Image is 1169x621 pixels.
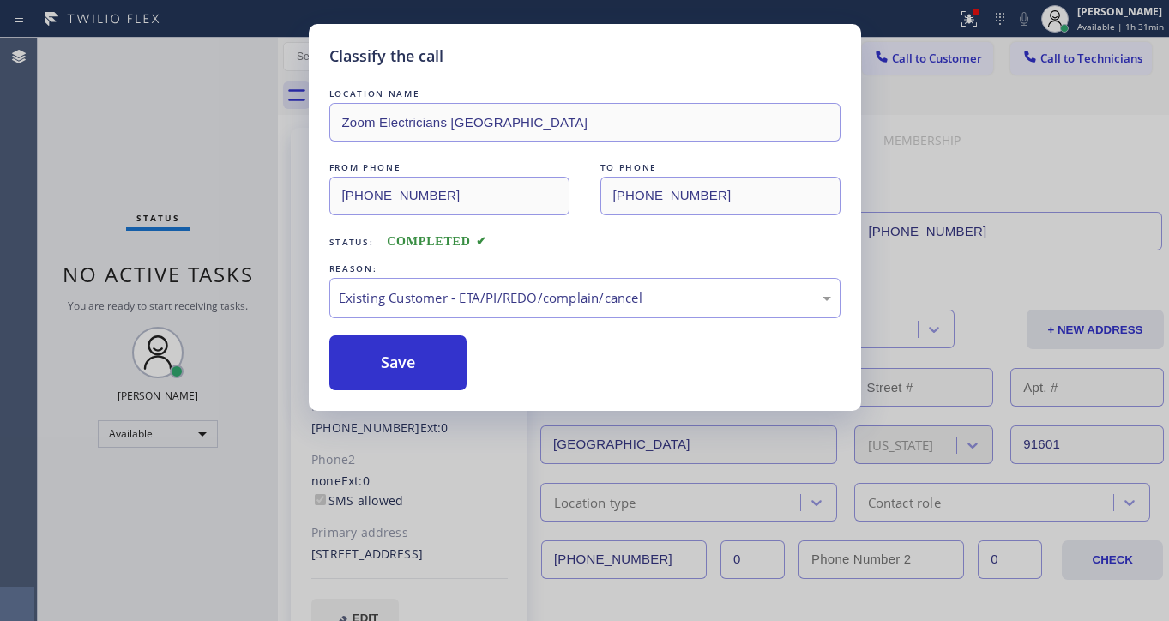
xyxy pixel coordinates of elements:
input: From phone [329,177,569,215]
span: Status: [329,236,374,248]
div: Existing Customer - ETA/PI/REDO/complain/cancel [339,288,831,308]
div: TO PHONE [600,159,841,177]
div: FROM PHONE [329,159,569,177]
span: COMPLETED [387,235,486,248]
div: REASON: [329,260,841,278]
h5: Classify the call [329,45,443,68]
input: To phone [600,177,841,215]
button: Save [329,335,467,390]
div: LOCATION NAME [329,85,841,103]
